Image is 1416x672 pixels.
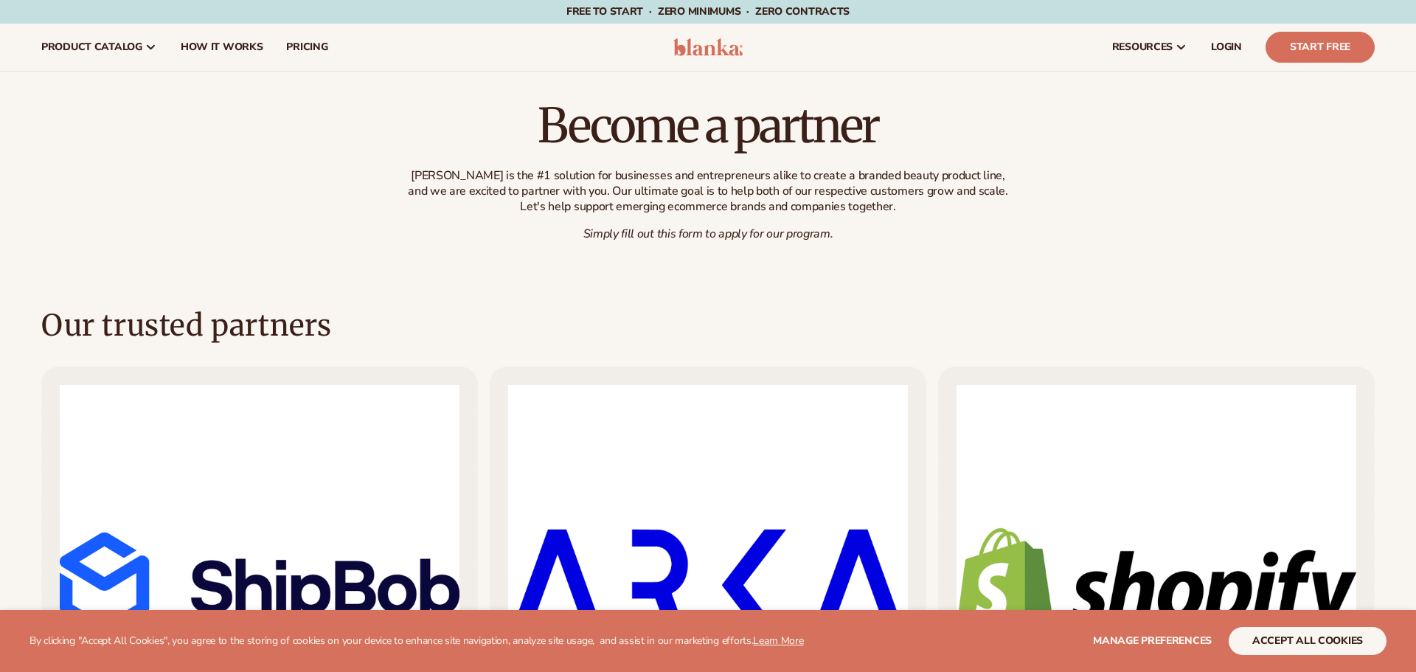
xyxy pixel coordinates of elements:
button: Manage preferences [1093,627,1212,655]
p: [PERSON_NAME] is the #1 solution for businesses and entrepreneurs alike to create a branded beaut... [402,168,1014,214]
span: product catalog [41,41,142,53]
a: product catalog [29,24,169,71]
button: accept all cookies [1229,627,1386,655]
a: How It Works [169,24,275,71]
span: resources [1112,41,1173,53]
span: pricing [286,41,327,53]
a: pricing [274,24,339,71]
span: How It Works [181,41,263,53]
img: logo [673,38,743,56]
span: LOGIN [1211,41,1242,53]
a: LOGIN [1199,24,1254,71]
h1: Become a partner [402,101,1014,150]
p: By clicking "Accept All Cookies", you agree to the storing of cookies on your device to enhance s... [29,635,804,648]
h2: Our trusted partners [41,306,332,344]
a: Learn More [753,634,803,648]
span: Manage preferences [1093,634,1212,648]
span: Free to start · ZERO minimums · ZERO contracts [566,4,850,18]
a: Start Free [1266,32,1375,63]
em: Simply fill out this form to apply for our program. [583,226,833,242]
a: resources [1100,24,1199,71]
